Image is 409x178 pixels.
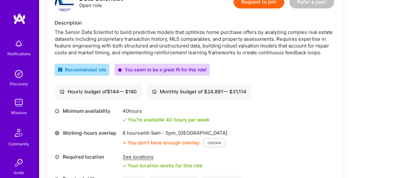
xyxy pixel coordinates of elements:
div: Discovery [10,80,28,87]
div: Missions [11,109,27,116]
div: Community [8,141,29,147]
div: Description [55,19,334,26]
button: Update [203,138,225,147]
img: bell [12,37,25,50]
div: Invite [14,169,24,176]
img: teamwork [12,96,25,109]
i: icon PurpleStar [118,68,122,72]
i: icon Clock [55,109,59,113]
div: Working-hours overlap [55,130,119,136]
div: See locations [123,153,202,160]
div: 8 hours with [GEOGRAPHIC_DATA] [123,130,227,136]
i: icon Location [55,154,59,159]
div: You seem to be a great fit for this role! [118,66,207,73]
div: Hourly budget of $ 144 — $ 180 [59,88,137,95]
div: Required location [55,153,119,160]
i: icon RecommendedBadge [58,68,62,72]
i: icon Cash [152,89,156,94]
div: You're available 40 hours per week [123,116,210,123]
div: You don’t have enough overlap [123,139,199,146]
img: discovery [12,68,25,80]
div: Monthly budget of $ 24,891 — $ 31,114 [152,88,246,95]
i: icon Check [123,164,126,168]
div: 40 hours [123,108,210,114]
div: Notifications [7,50,30,57]
i: icon Check [123,118,126,122]
i: icon World [55,131,59,135]
div: Minimum availability [55,108,119,114]
span: 9am - 5pm , [150,130,178,136]
div: The Senior Data Scientist to build predictive models that optimize home purchase offers by analyz... [55,29,334,56]
img: logo [13,13,26,25]
img: Invite [12,156,25,169]
div: Your location works for this role [123,162,202,169]
div: Recommended role [58,66,106,73]
i: icon CloseOrange [123,141,126,145]
i: icon Cash [59,89,64,94]
img: Community [11,125,27,141]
